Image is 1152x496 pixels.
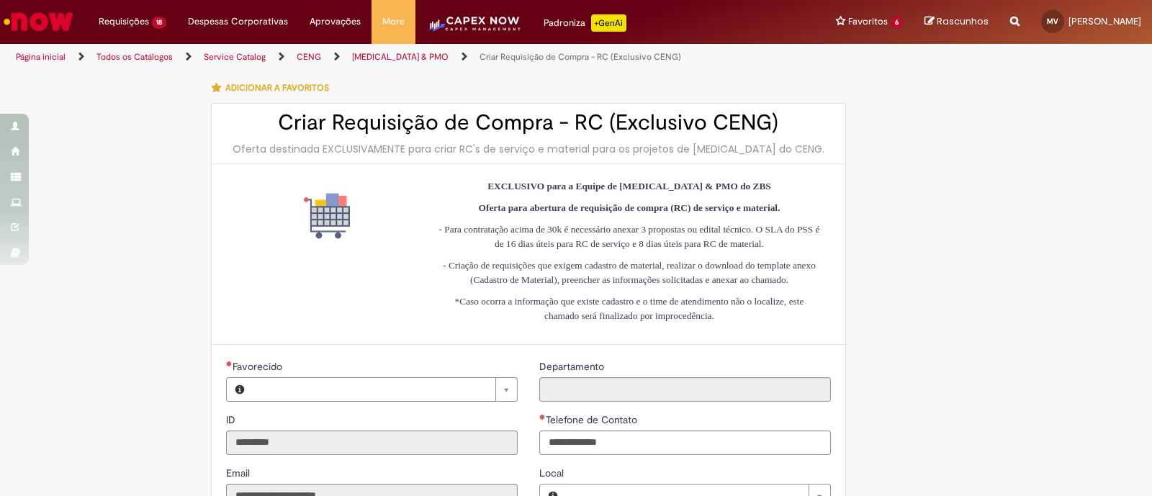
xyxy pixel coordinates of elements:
span: - Criação de requisições que exigem cadastro de material, realizar o download do template anexo (... [443,260,816,285]
button: Adicionar a Favoritos [211,73,337,103]
strong: Oferta para abertura de requisição de compra (RC) de serviço e material. [479,202,780,213]
span: Somente leitura - ID [226,413,238,426]
span: Adicionar a Favoritos [225,82,329,94]
span: Local [539,466,567,479]
span: Necessários [226,361,233,366]
span: Rascunhos [937,14,989,28]
a: CENG [297,51,321,63]
a: Service Catalog [204,51,266,63]
ul: Trilhas de página [11,44,757,71]
span: [PERSON_NAME] [1068,15,1141,27]
strong: para a Equipe de [MEDICAL_DATA] & PMO do ZBS [547,181,771,191]
label: Somente leitura - Email [226,466,253,480]
span: - Para contratação acima de 30k é necessário anexar 3 propostas ou edital técnico. O SLA do PSS é... [439,224,820,249]
input: ID [226,430,518,455]
span: Necessários - Favorecido [233,360,285,373]
label: Somente leitura - Departamento [539,359,607,374]
a: [MEDICAL_DATA] & PMO [352,51,449,63]
span: Obrigatório Preenchido [539,414,546,420]
span: *Caso ocorra a informação que existe cadastro e o time de atendimento não o localize, este chamad... [455,296,804,321]
span: Favoritos [848,14,888,29]
a: Todos os Catálogos [96,51,173,63]
label: Somente leitura - ID [226,412,238,427]
a: Criar Requisição de Compra - RC (Exclusivo CENG) [480,51,681,63]
p: +GenAi [591,14,626,32]
input: Departamento [539,377,831,402]
div: Padroniza [544,14,626,32]
span: Despesas Corporativas [188,14,288,29]
img: ServiceNow [1,7,76,36]
span: More [382,14,405,29]
a: Rascunhos [924,15,989,29]
input: Telefone de Contato [539,430,831,455]
span: Somente leitura - Departamento [539,360,607,373]
a: Limpar campo Favorecido [253,378,517,401]
span: Telefone de Contato [546,413,640,426]
button: Favorecido, Visualizar este registro [227,378,253,401]
img: Criar Requisição de Compra - RC (Exclusivo CENG) [304,193,350,239]
img: CapexLogo5.png [426,14,522,43]
span: Somente leitura - Email [226,466,253,479]
h2: Criar Requisição de Compra - RC (Exclusivo CENG) [226,111,831,135]
span: Requisições [99,14,149,29]
a: Página inicial [16,51,66,63]
span: Aprovações [310,14,361,29]
span: 18 [152,17,166,29]
div: Oferta destinada EXCLUSIVAMENTE para criar RC's de serviço e material para os projetos de [MEDICA... [226,142,831,156]
span: 6 [891,17,903,29]
span: MV [1047,17,1058,26]
strong: EXCLUSIVO [487,181,544,191]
